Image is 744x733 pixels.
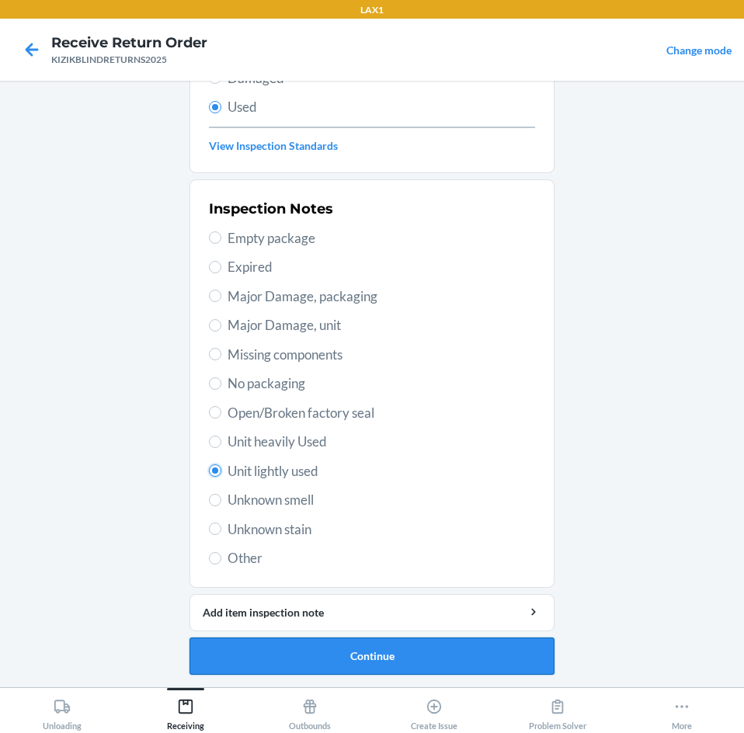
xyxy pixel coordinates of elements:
[209,436,221,448] input: Unit heavily Used
[209,377,221,390] input: No packaging
[209,261,221,273] input: Expired
[209,348,221,360] input: Missing components
[51,33,207,53] h4: Receive Return Order
[228,287,535,307] span: Major Damage, packaging
[529,692,586,731] div: Problem Solver
[209,137,535,154] a: View Inspection Standards
[228,345,535,365] span: Missing components
[209,231,221,244] input: Empty package
[496,688,621,731] button: Problem Solver
[209,523,221,535] input: Unknown stain
[228,548,535,568] span: Other
[372,688,496,731] button: Create Issue
[189,594,555,631] button: Add item inspection note
[228,373,535,394] span: No packaging
[228,432,535,452] span: Unit heavily Used
[209,319,221,332] input: Major Damage, unit
[203,604,541,620] div: Add item inspection note
[360,3,384,17] p: LAX1
[666,43,732,57] a: Change mode
[209,464,221,477] input: Unit lightly used
[228,257,535,277] span: Expired
[124,688,249,731] button: Receiving
[620,688,744,731] button: More
[672,692,692,731] div: More
[228,490,535,510] span: Unknown smell
[228,403,535,423] span: Open/Broken factory seal
[209,494,221,506] input: Unknown smell
[411,692,457,731] div: Create Issue
[248,688,372,731] button: Outbounds
[228,97,535,117] span: Used
[189,637,555,675] button: Continue
[209,101,221,113] input: Used
[167,692,204,731] div: Receiving
[209,290,221,302] input: Major Damage, packaging
[209,552,221,565] input: Other
[51,53,207,67] div: KIZIKBLINDRETURNS2025
[228,519,535,540] span: Unknown stain
[228,228,535,248] span: Empty package
[228,315,535,335] span: Major Damage, unit
[43,692,82,731] div: Unloading
[209,406,221,419] input: Open/Broken factory seal
[209,199,333,219] h2: Inspection Notes
[228,461,535,481] span: Unit lightly used
[289,692,331,731] div: Outbounds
